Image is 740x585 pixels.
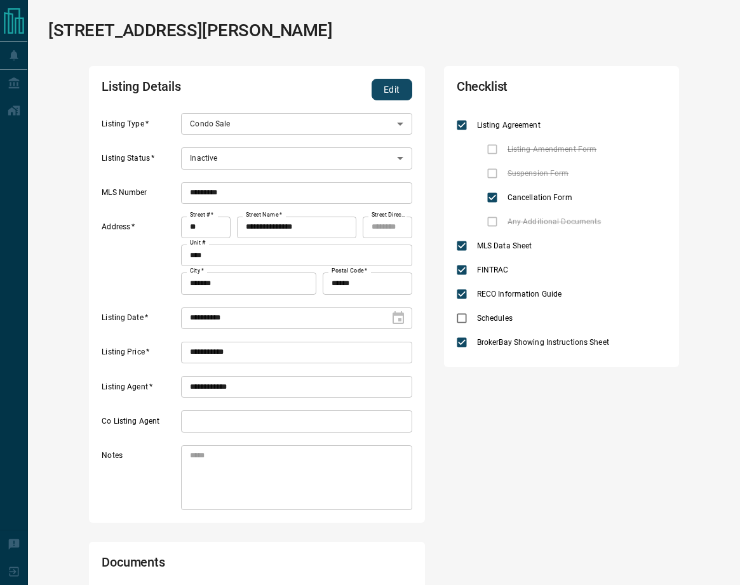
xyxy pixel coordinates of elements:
span: BrokerBay Showing Instructions Sheet [474,337,612,348]
span: Schedules [474,313,516,324]
span: Listing Amendment Form [504,144,600,155]
label: Street # [190,211,213,219]
div: Inactive [181,147,412,169]
label: Street Direction [372,211,406,219]
label: Street Name [246,211,282,219]
button: Edit [372,79,412,100]
div: Condo Sale [181,113,412,135]
span: RECO Information Guide [474,288,565,300]
label: City [190,267,204,275]
label: Postal Code [332,267,367,275]
label: Listing Agent [102,382,178,398]
label: MLS Number [102,187,178,204]
label: Unit # [190,239,206,247]
h2: Documents [102,555,288,576]
span: FINTRAC [474,264,512,276]
label: Listing Price [102,347,178,363]
label: Notes [102,450,178,510]
span: Suspension Form [504,168,572,179]
label: Co Listing Agent [102,416,178,433]
label: Listing Type [102,119,178,135]
span: Cancellation Form [504,192,575,203]
span: MLS Data Sheet [474,240,535,252]
label: Listing Status [102,153,178,170]
h2: Checklist [457,79,582,100]
label: Address [102,222,178,294]
span: Any Additional Documents [504,216,605,227]
h1: [STREET_ADDRESS][PERSON_NAME] [48,20,333,41]
label: Listing Date [102,313,178,329]
h2: Listing Details [102,79,288,100]
span: Listing Agreement [474,119,544,131]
